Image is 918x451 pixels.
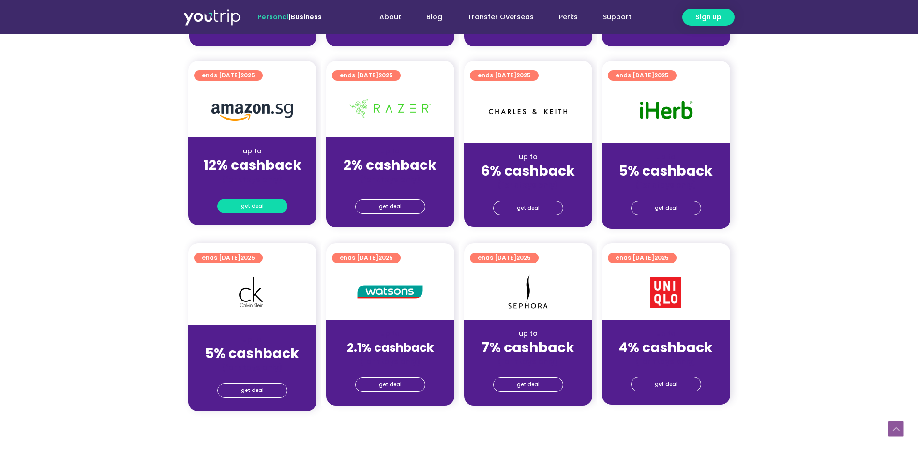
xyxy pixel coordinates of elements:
span: ends [DATE] [478,70,531,81]
a: get deal [217,383,287,398]
span: get deal [379,378,402,391]
a: ends [DATE]2025 [194,70,263,81]
nav: Menu [348,8,644,26]
span: ends [DATE] [616,253,669,263]
div: (for stays only) [334,174,447,184]
div: up to [610,329,722,339]
div: up to [334,146,447,156]
span: get deal [379,200,402,213]
strong: 2.1% cashback [347,340,434,356]
span: ends [DATE] [616,70,669,81]
strong: 2% cashback [344,156,436,175]
div: up to [196,146,309,156]
span: 2025 [516,254,531,262]
a: get deal [631,201,701,215]
div: up to [610,152,722,162]
a: Transfer Overseas [455,8,546,26]
div: up to [196,334,309,345]
a: ends [DATE]2025 [332,70,401,81]
a: get deal [631,377,701,391]
div: up to [472,152,585,162]
a: About [367,8,414,26]
a: ends [DATE]2025 [194,253,263,263]
span: get deal [517,378,540,391]
div: (for stays only) [196,362,309,373]
span: 2025 [654,254,669,262]
span: get deal [241,384,264,397]
span: Sign up [695,12,722,22]
strong: 7% cashback [482,338,574,357]
span: 2025 [241,71,255,79]
a: Support [590,8,644,26]
span: 2025 [378,254,393,262]
span: 2025 [378,71,393,79]
div: (for stays only) [472,357,585,367]
a: ends [DATE]2025 [470,70,539,81]
div: (for stays only) [196,174,309,184]
strong: 5% cashback [619,162,713,180]
strong: 4% cashback [619,338,713,357]
span: 2025 [654,71,669,79]
div: up to [472,329,585,339]
div: up to [334,329,447,339]
span: 2025 [241,254,255,262]
a: get deal [217,199,287,213]
span: get deal [655,377,677,391]
a: Business [291,12,322,22]
a: get deal [493,201,563,215]
span: ends [DATE] [202,70,255,81]
span: ends [DATE] [340,253,393,263]
strong: 12% cashback [203,156,301,175]
span: 2025 [516,71,531,79]
span: get deal [241,199,264,213]
span: | [257,12,322,22]
a: get deal [493,377,563,392]
strong: 5% cashback [205,344,299,363]
a: Sign up [682,9,735,26]
span: ends [DATE] [202,253,255,263]
a: ends [DATE]2025 [608,253,677,263]
a: ends [DATE]2025 [608,70,677,81]
a: get deal [355,377,425,392]
div: (for stays only) [472,180,585,190]
span: ends [DATE] [478,253,531,263]
a: ends [DATE]2025 [470,253,539,263]
div: (for stays only) [610,357,722,367]
a: ends [DATE]2025 [332,253,401,263]
a: Blog [414,8,455,26]
a: get deal [355,199,425,214]
span: Personal [257,12,289,22]
span: get deal [517,201,540,215]
strong: 6% cashback [481,162,575,180]
span: get deal [655,201,677,215]
div: (for stays only) [610,180,722,190]
div: (for stays only) [334,357,447,367]
a: Perks [546,8,590,26]
span: ends [DATE] [340,70,393,81]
